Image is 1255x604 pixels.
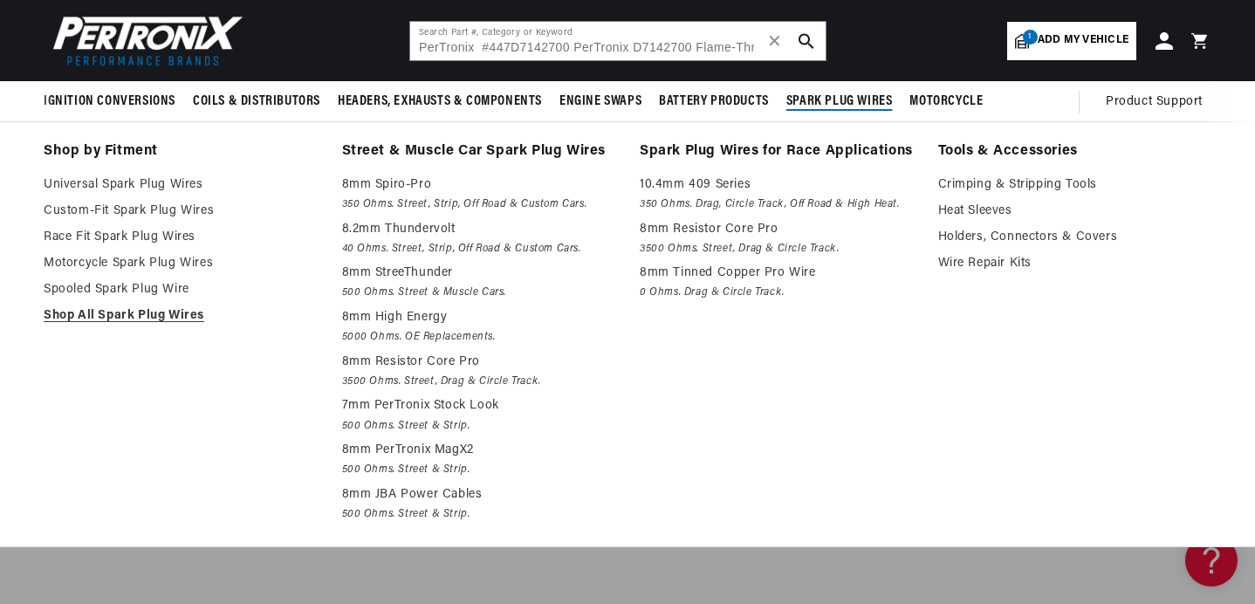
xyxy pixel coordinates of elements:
[44,93,175,111] span: Ignition Conversions
[640,284,914,302] em: 0 Ohms. Drag & Circle Track.
[193,93,320,111] span: Coils & Distributors
[778,81,902,122] summary: Spark Plug Wires
[184,81,329,122] summary: Coils & Distributors
[938,227,1212,248] a: Holders, Connectors & Covers
[1023,30,1038,45] span: 1
[342,219,616,240] p: 8.2mm Thundervolt
[342,417,616,436] em: 500 Ohms. Street & Strip.
[938,201,1212,222] a: Heat Sleeves
[342,440,616,461] p: 8mm PerTronix MagX2
[342,352,616,373] p: 8mm Resistor Core Pro
[1038,32,1128,49] span: Add my vehicle
[786,93,893,111] span: Spark Plug Wires
[640,219,914,240] p: 8mm Resistor Core Pro
[787,22,826,60] button: search button
[640,196,914,214] em: 350 Ohms. Drag, Circle Track, Off Road & High Heat.
[342,373,616,391] em: 3500 Ohms. Street, Drag & Circle Track.
[44,305,318,326] a: Shop All Spark Plug Wires
[650,81,778,122] summary: Battery Products
[640,175,914,196] p: 10.4mm 409 Series
[640,175,914,214] a: 10.4mm 409 Series 350 Ohms. Drag, Circle Track, Off Road & High Heat.
[44,175,318,196] a: Universal Spark Plug Wires
[551,81,650,122] summary: Engine Swaps
[44,140,318,164] a: Shop by Fitment
[342,175,616,214] a: 8mm Spiro-Pro 350 Ohms. Street, Strip, Off Road & Custom Cars.
[640,263,914,284] p: 8mm Tinned Copper Pro Wire
[342,395,616,416] p: 7mm PerTronix Stock Look
[640,263,914,302] a: 8mm Tinned Copper Pro Wire 0 Ohms. Drag & Circle Track.
[342,175,616,196] p: 8mm Spiro-Pro
[342,240,616,258] em: 40 Ohms. Street, Strip, Off Road & Custom Cars.
[901,81,991,122] summary: Motorcycle
[938,253,1212,274] a: Wire Repair Kits
[938,175,1212,196] a: Crimping & Stripping Tools
[44,227,318,248] a: Race Fit Spark Plug Wires
[342,140,616,164] a: Street & Muscle Car Spark Plug Wires
[342,505,616,524] em: 500 Ohms. Street & Strip.
[44,10,244,71] img: Pertronix
[342,484,616,505] p: 8mm JBA Power Cables
[640,219,914,258] a: 8mm Resistor Core Pro 3500 Ohms. Street, Drag & Circle Track.
[909,93,983,111] span: Motorcycle
[410,22,826,60] input: Search Part #, Category or Keyword
[342,395,616,435] a: 7mm PerTronix Stock Look 500 Ohms. Street & Strip.
[342,307,616,328] p: 8mm High Energy
[559,93,641,111] span: Engine Swaps
[659,93,769,111] span: Battery Products
[329,81,551,122] summary: Headers, Exhausts & Components
[338,93,542,111] span: Headers, Exhausts & Components
[342,307,616,347] a: 8mm High Energy 5000 Ohms. OE Replacements.
[342,484,616,524] a: 8mm JBA Power Cables 500 Ohms. Street & Strip.
[1106,93,1203,112] span: Product Support
[44,279,318,300] a: Spooled Spark Plug Wire
[342,263,616,284] p: 8mm StreeThunder
[342,328,616,347] em: 5000 Ohms. OE Replacements.
[640,140,914,164] a: Spark Plug Wires for Race Applications
[342,263,616,302] a: 8mm StreeThunder 500 Ohms. Street & Muscle Cars.
[1106,81,1211,123] summary: Product Support
[44,81,184,122] summary: Ignition Conversions
[640,240,914,258] em: 3500 Ohms. Street, Drag & Circle Track.
[1007,22,1136,60] a: 1Add my vehicle
[342,284,616,302] em: 500 Ohms. Street & Muscle Cars.
[342,461,616,479] em: 500 Ohms. Street & Strip.
[44,253,318,274] a: Motorcycle Spark Plug Wires
[44,201,318,222] a: Custom-Fit Spark Plug Wires
[342,352,616,391] a: 8mm Resistor Core Pro 3500 Ohms. Street, Drag & Circle Track.
[342,219,616,258] a: 8.2mm Thundervolt 40 Ohms. Street, Strip, Off Road & Custom Cars.
[342,440,616,479] a: 8mm PerTronix MagX2 500 Ohms. Street & Strip.
[938,140,1212,164] a: Tools & Accessories
[342,196,616,214] em: 350 Ohms. Street, Strip, Off Road & Custom Cars.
